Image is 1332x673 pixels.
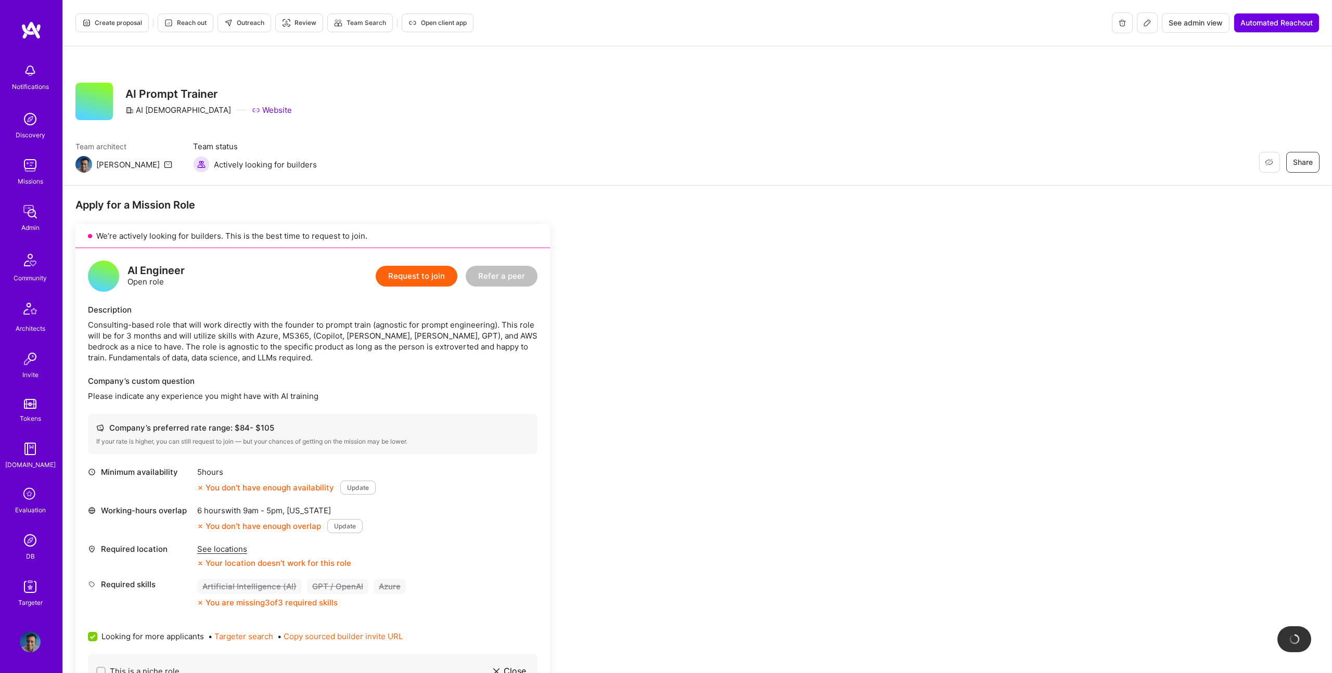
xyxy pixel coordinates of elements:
div: AI Engineer [127,265,185,276]
img: Architects [18,298,43,323]
button: Request to join [376,266,457,287]
i: icon World [88,507,96,514]
img: logo [21,21,42,40]
div: Missions [18,176,43,187]
div: AI [DEMOGRAPHIC_DATA] [125,105,231,115]
div: Your location doesn’t work for this role [197,558,351,568]
button: Open client app [402,14,473,32]
span: Share [1293,157,1313,167]
div: Artificial Intelligence (AI) [197,579,302,594]
div: Company’s custom question [88,376,537,386]
div: See locations [197,543,351,554]
img: Community [18,248,43,273]
i: icon Cash [96,424,104,432]
img: Skill Targeter [20,576,41,597]
div: Tokens [20,413,41,424]
div: 6 hours with [US_STATE] [197,505,363,516]
img: User Avatar [20,631,41,652]
span: Automated Reachout [1240,18,1313,28]
img: Admin Search [20,530,41,551]
img: Invite [20,348,41,369]
div: Consulting-based role that will work directly with the founder to prompt train (agnostic for prom... [88,319,537,363]
div: [PERSON_NAME] [96,159,160,170]
button: Automated Reachout [1234,13,1320,33]
div: Admin [21,222,40,233]
div: Architects [16,323,45,334]
button: Copy sourced builder invite URL [284,631,403,642]
div: Targeter [18,597,43,608]
i: icon EyeClosed [1265,158,1273,166]
p: Please indicate any experience you might have with AI training [88,391,537,402]
span: Create proposal [82,18,142,28]
span: Team architect [75,141,172,152]
div: Apply for a Mission Role [75,198,550,212]
i: icon Location [88,545,96,553]
i: icon Mail [164,160,172,169]
i: icon CloseOrange [197,600,203,606]
span: Team Search [334,18,386,28]
div: If your rate is higher, you can still request to join — but your chances of getting on the missio... [96,437,529,446]
i: icon Targeter [282,19,290,27]
button: Team Search [327,14,393,32]
div: Required skills [88,579,192,590]
i: icon CloseOrange [197,485,203,491]
div: Invite [22,369,39,380]
div: GPT / OpenAI [307,579,368,594]
img: bell [20,60,41,81]
button: Share [1286,152,1320,173]
div: Description [88,304,537,315]
img: guide book [20,438,41,459]
div: DB [26,551,35,562]
button: Update [340,481,376,495]
span: • [208,631,273,642]
button: Review [275,14,323,32]
span: Team status [193,141,317,152]
button: Refer a peer [466,266,537,287]
img: tokens [24,399,36,409]
div: Company’s preferred rate range: $ 84 - $ 105 [96,422,529,433]
img: Actively looking for builders [193,156,210,173]
a: User Avatar [17,631,43,652]
i: icon Proposal [82,19,91,27]
button: Outreach [217,14,271,32]
img: teamwork [20,155,41,176]
div: Minimum availability [88,467,192,477]
i: icon CompanyGray [125,106,134,114]
div: We’re actively looking for builders. This is the best time to request to join. [75,224,550,248]
button: Targeter search [214,631,273,642]
div: You don’t have enough overlap [197,521,321,532]
img: loading [1288,633,1301,645]
span: 9am - 5pm , [241,506,287,515]
button: Create proposal [75,14,149,32]
i: icon CloseOrange [197,523,203,529]
h3: AI Prompt Trainer [125,87,292,100]
i: icon Tag [88,580,96,588]
span: • [277,631,403,642]
div: You don’t have enough availability [197,482,334,493]
div: Community [14,273,47,283]
a: Website [252,105,292,115]
span: Looking for more applicants [101,631,204,642]
i: icon SelectionTeam [20,485,40,504]
span: See admin view [1169,18,1223,28]
div: Discovery [16,130,45,140]
img: Team Architect [75,156,92,173]
div: Working-hours overlap [88,505,192,516]
span: Actively looking for builders [214,159,317,170]
img: admin teamwork [20,201,41,222]
button: Update [327,519,363,533]
div: Evaluation [15,504,46,515]
div: Open role [127,265,185,287]
img: discovery [20,109,41,130]
span: Outreach [224,18,264,28]
div: Required location [88,543,192,554]
button: Reach out [158,14,213,32]
i: icon Clock [88,468,96,476]
span: Open client app [408,18,467,28]
button: See admin view [1162,13,1229,33]
div: 5 hours [197,467,376,477]
div: You are missing 3 of 3 required skills [206,597,338,608]
span: Reach out [164,18,207,28]
div: [DOMAIN_NAME] [5,459,56,470]
div: Azure [374,579,406,594]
